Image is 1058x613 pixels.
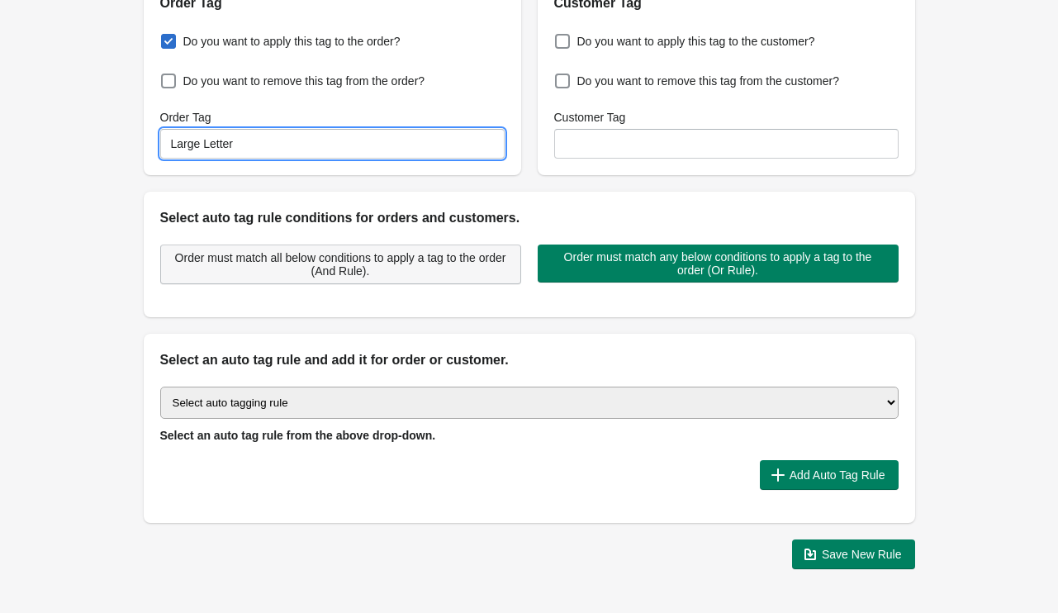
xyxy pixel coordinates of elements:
span: Order must match any below conditions to apply a tag to the order (Or Rule). [551,250,885,277]
h2: Select an auto tag rule and add it for order or customer. [160,350,899,370]
button: Order must match all below conditions to apply a tag to the order (And Rule). [160,245,521,284]
span: Select an auto tag rule from the above drop-down. [160,429,436,442]
button: Add Auto Tag Rule [760,460,899,490]
label: Customer Tag [554,109,626,126]
span: Order must match all below conditions to apply a tag to the order (And Rule). [174,251,507,278]
span: Do you want to remove this tag from the customer? [577,73,839,89]
span: Do you want to remove this tag from the order? [183,73,425,89]
span: Do you want to apply this tag to the customer? [577,33,815,50]
span: Add Auto Tag Rule [790,468,885,482]
button: Save New Rule [792,539,915,569]
button: Order must match any below conditions to apply a tag to the order (Or Rule). [538,245,899,283]
span: Save New Rule [822,548,902,561]
span: Do you want to apply this tag to the order? [183,33,401,50]
label: Order Tag [160,109,211,126]
h2: Select auto tag rule conditions for orders and customers. [160,208,899,228]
